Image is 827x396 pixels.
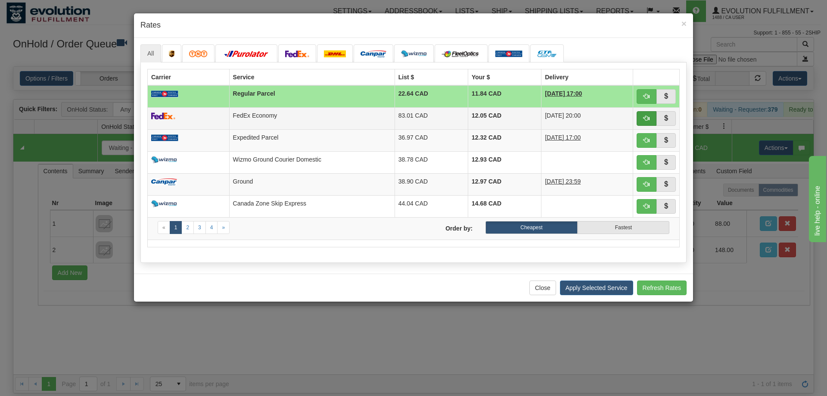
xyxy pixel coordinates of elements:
img: dhl.png [324,50,346,57]
label: Fastest [578,221,669,234]
button: Refresh Rates [637,281,687,295]
img: Canada_post.png [151,134,178,141]
td: 11.84 CAD [468,85,541,108]
img: ups.png [169,50,175,57]
span: × [681,19,687,28]
span: « [162,225,165,231]
a: 1 [170,221,182,234]
td: 12.93 CAD [468,151,541,173]
a: 2 [181,221,194,234]
td: 12.32 CAD [468,129,541,151]
label: Order by: [413,221,479,233]
td: 83.01 CAD [395,107,468,129]
img: Canada_post.png [495,50,522,57]
td: 12.97 CAD [468,173,541,195]
td: 38.78 CAD [395,151,468,173]
button: Apply Selected Service [560,281,633,295]
span: » [222,225,225,231]
img: campar.png [361,50,386,57]
img: FedEx.png [151,112,175,119]
td: 2 Days [541,129,633,151]
th: Delivery [541,69,633,85]
a: 3 [193,221,206,234]
td: 22.64 CAD [395,85,468,108]
img: purolator.png [222,50,270,57]
td: 12.05 CAD [468,107,541,129]
img: FedEx.png [285,50,309,57]
th: List $ [395,69,468,85]
th: Service [229,69,395,85]
img: campar.png [151,178,177,185]
span: [DATE] 17:00 [545,134,581,141]
span: [DATE] 20:00 [545,112,581,119]
td: 14.68 CAD [468,195,541,217]
iframe: chat widget [807,154,826,242]
td: Expedited Parcel [229,129,395,151]
td: Wizmo Ground Courier Domestic [229,151,395,173]
td: FedEx Economy [229,107,395,129]
a: Previous [158,221,170,234]
img: CarrierLogo_10182.png [441,50,481,57]
img: Canada_post.png [151,90,178,97]
a: All [140,44,161,62]
img: wizmo.png [151,156,177,163]
td: 3 Days [541,85,633,108]
img: tnt.png [189,50,208,57]
span: [DATE] 23:59 [545,178,581,185]
button: Close [681,19,687,28]
a: Next [217,221,230,234]
td: 38.90 CAD [395,173,468,195]
div: live help - online [6,5,80,16]
img: wizmo.png [401,50,427,57]
td: Regular Parcel [229,85,395,108]
h4: Rates [140,20,687,31]
td: Canada Zone Skip Express [229,195,395,217]
img: CarrierLogo_10191.png [537,50,557,57]
td: 44.04 CAD [395,195,468,217]
td: 36.97 CAD [395,129,468,151]
label: Cheapest [485,221,577,234]
td: 2 Days [541,173,633,195]
span: [DATE] 17:00 [545,90,582,97]
img: wizmo.png [151,200,177,207]
button: Close [529,281,556,295]
td: Ground [229,173,395,195]
a: 4 [205,221,218,234]
th: Your $ [468,69,541,85]
th: Carrier [148,69,230,85]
